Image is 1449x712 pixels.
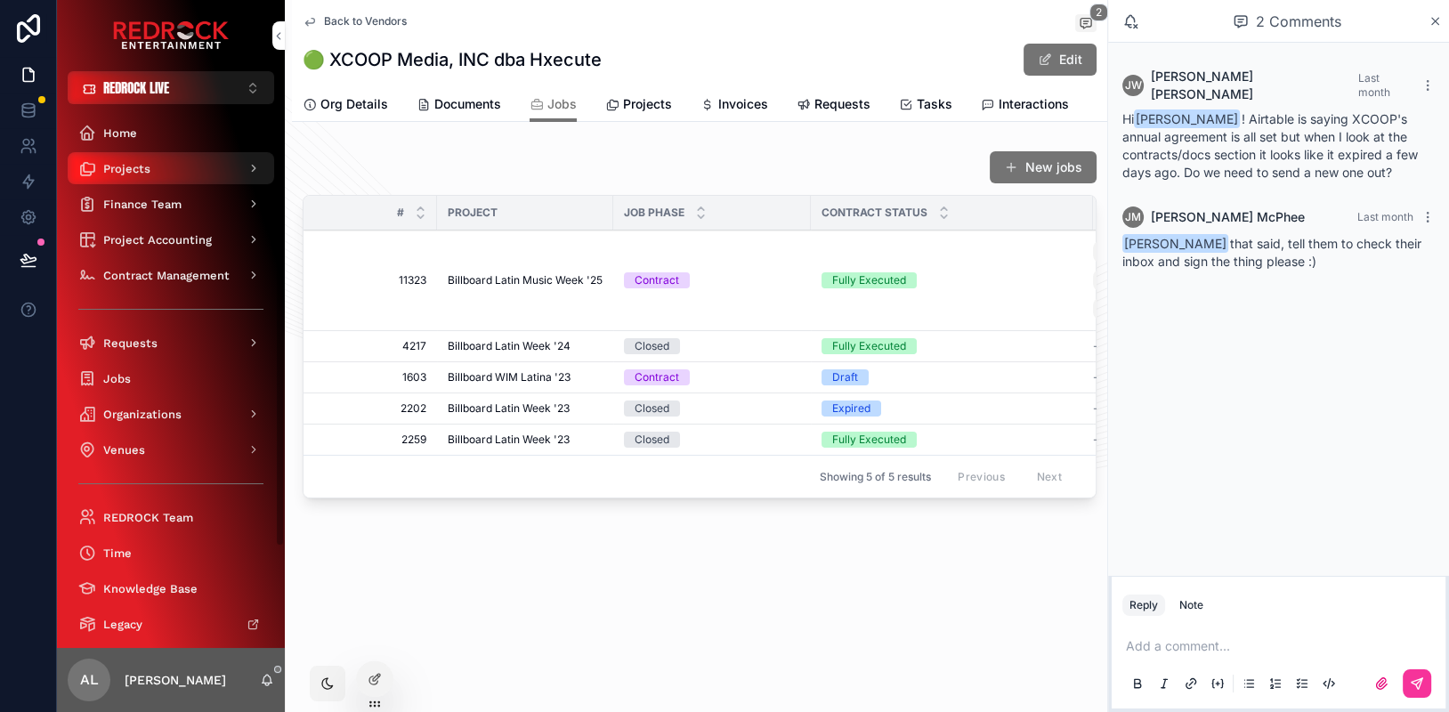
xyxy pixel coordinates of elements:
span: Interactions [999,95,1069,113]
a: Jobs [68,362,274,394]
div: Note [1179,598,1203,612]
div: Draft [832,369,858,385]
button: Reply [1122,595,1165,616]
span: -- [1093,339,1104,353]
a: Knowledge Base [68,572,274,604]
span: [PERSON_NAME] [PERSON_NAME] [1151,68,1357,103]
a: Draft [822,369,1082,385]
a: 11323 [325,273,426,287]
span: Projects [623,95,672,113]
div: Fully Executed [832,338,906,354]
span: Job Phase [624,206,684,220]
span: Last month [1357,210,1413,223]
p: [PERSON_NAME] [125,671,226,689]
span: [PERSON_NAME] [1134,109,1240,128]
a: Project Accounting [68,223,274,255]
a: Contract [624,369,800,385]
div: Expired [832,400,870,417]
span: Time [103,546,132,561]
button: 2 [1075,14,1097,36]
span: -- [1093,370,1104,384]
span: Knowledge Base [103,581,198,596]
span: Billboard Latin Week '23 [448,401,570,416]
span: Requests [814,95,870,113]
span: AL [80,669,99,691]
span: Projects [103,161,150,176]
span: Project Accounting [103,232,212,247]
span: JM [1125,210,1141,224]
button: New jobs [990,151,1097,183]
a: Billboard Latin Week '23 [448,401,603,416]
span: Hi ! Airtable is saying XCOOP's annual agreement is all set but when I look at the contracts/docs... [1122,111,1418,180]
a: Organizations [68,398,274,430]
span: -- [1093,433,1104,447]
span: JW [1125,78,1142,93]
a: -- [1093,370,1321,384]
a: 2259 [325,433,426,447]
a: Invoices [700,88,768,124]
a: Fully Executed [822,272,1082,288]
span: Jobs [103,371,131,386]
span: [PERSON_NAME] McPhee [1151,208,1305,226]
div: Contract [635,369,679,385]
a: 2202 [325,401,426,416]
span: Billboard Latin Week '23 [448,433,570,447]
a: Requests [797,88,870,124]
span: Showing 5 of 5 results [820,470,931,484]
span: Back to Vendors [324,14,407,28]
span: that said, tell them to check their inbox and sign the thing please :) [1122,236,1421,269]
span: 2 [1089,4,1108,21]
span: Tasks [917,95,952,113]
div: Contract [635,272,679,288]
a: Projects [605,88,672,124]
span: REDROCK LIVE [103,78,169,97]
a: Contract [624,272,800,288]
span: Finance Team [103,197,182,212]
a: Documents [417,88,501,124]
div: Closed [635,432,669,448]
h1: 🟢 XCOOP Media, INC dba Hxecute [303,47,602,72]
a: Fully Executed [822,338,1082,354]
a: Closed [624,338,800,354]
a: Home [68,117,274,149]
span: Contract Management [103,268,230,283]
div: scrollable content [57,104,285,648]
a: Interactions [981,88,1069,124]
span: Billboard Latin Week '24 [448,339,571,353]
span: Home [103,125,137,141]
span: Project [448,206,498,220]
div: Fully Executed [832,272,906,288]
span: Invoices [718,95,768,113]
div: Fully Executed [832,432,906,448]
button: Edit [1024,44,1097,76]
a: Billboard Latin Week '23 [448,433,603,447]
a: Closed [624,400,800,417]
a: Closed [624,432,800,448]
a: -- [1093,401,1321,416]
a: Finance Team [68,188,274,220]
a: Org Details [303,88,388,124]
a: Billboard WIM Latina '23 [448,370,603,384]
a: 4217 [325,339,426,353]
a: Tasks [899,88,952,124]
span: Documents [434,95,501,113]
button: Note [1172,595,1210,616]
a: Legacy [68,608,274,640]
span: Org Details [320,95,388,113]
img: App logo [113,21,229,50]
span: [PERSON_NAME] [1122,234,1228,253]
span: Jobs [547,95,577,113]
a: -- [1093,339,1321,353]
span: Legacy [103,617,142,632]
span: -- [1093,401,1104,416]
div: Closed [635,338,669,354]
a: Billboard Latin Music Week '25 [448,273,603,287]
span: REDROCK Team [103,510,193,525]
span: # [397,206,404,220]
a: Projects [68,152,274,184]
span: Last month [1357,71,1389,99]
